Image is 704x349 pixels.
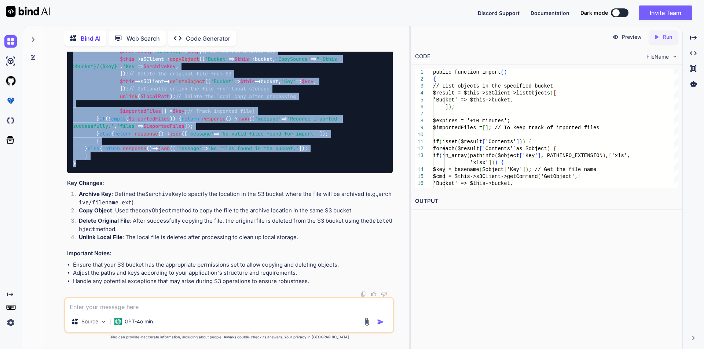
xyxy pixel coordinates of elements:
span: 'CopySource' [275,56,311,62]
span: deleteObject [170,78,205,85]
span: [ [609,153,612,159]
div: 16 [415,180,423,187]
span: $importedFiles [143,123,184,129]
span: $importedFiles [120,108,161,115]
span: 'Bucket' [205,56,228,62]
span: if [433,153,439,159]
span: 'xls', [612,153,630,159]
span: ) [504,69,507,75]
button: Invite Team [639,5,692,20]
span: 'message' [187,130,214,137]
span: 'Contents' [482,146,513,152]
span: $key [302,78,313,85]
img: githubLight [4,75,17,87]
img: copy [360,291,366,297]
span: // Track imported file [187,108,252,115]
span: 'message' [176,145,202,152]
p: Bind can provide inaccurate information, including about people. Always double-check its answers.... [64,334,394,340]
span: Dark mode [580,9,608,16]
h3: Key Changes: [67,179,393,188]
span: ( [500,69,503,75]
span: ] [516,139,519,145]
span: $this [120,78,135,85]
div: 13 [415,152,423,159]
p: Preview [622,33,642,41]
div: 4 [415,90,423,97]
span: ) [525,167,528,172]
div: 1 [415,69,423,76]
span: // Delete the original file from S3 [129,71,231,77]
button: Documentation [531,9,569,17]
div: 10 [415,131,423,138]
span: ] [513,146,516,152]
h2: OUTPUT [411,193,682,210]
span: ( [458,139,461,145]
span: $result [461,139,482,145]
span: [ [482,139,485,145]
span: " / " [73,56,340,70]
span: ( [454,146,457,152]
span: { [501,160,504,166]
div: CODE [415,52,430,61]
p: GPT-4o min.. [125,318,156,325]
span: isset [442,139,458,145]
p: Source [81,318,98,325]
li: Handle any potential exceptions that may arise during S3 operations to ensure robustness. [73,277,393,286]
span: $this [240,78,255,85]
span: return [114,130,132,137]
span: 'Contents' [485,139,516,145]
span: {$key} [99,63,117,70]
span: return [102,145,120,152]
span: // Delete the local copy after processing [176,93,296,100]
img: GPT-4o mini [114,318,122,325]
img: chevron down [672,53,678,60]
div: 8 [415,118,423,125]
span: [ [553,90,556,96]
span: json [237,115,249,122]
span: response [135,130,158,137]
strong: Delete Original File [79,217,130,224]
span: 'Key' [281,78,296,85]
div: 9 [415,125,423,131]
span: $localPath [140,93,170,100]
p: Run [663,33,672,41]
div: 6 [415,104,423,111]
span: $cmd = $this->s3Client->getCommand [433,174,538,179]
span: // Optionally unlink the file from local storage [129,86,269,92]
span: $result [458,146,479,152]
p: Web Search [126,34,160,43]
span: ( [495,153,498,159]
span: ) [602,153,605,159]
span: Discord Support [478,10,520,16]
div: 15 [415,173,423,180]
span: empty [111,115,126,122]
span: ; [451,104,454,110]
span: ) [519,139,522,145]
strong: Copy Object [79,207,112,214]
span: ] [445,104,448,110]
span: 'No files found in the bucket.' [208,145,299,152]
span: 'Bucket' => $this->bucket, [433,181,513,186]
div: 7 [415,111,423,118]
span: public function import [433,69,501,75]
span: ; // To keep track of imported files [488,125,599,131]
span: $this [234,56,249,62]
span: $object [498,153,519,159]
span: $importedFiles = [433,125,482,131]
span: $importedFiles [129,115,170,122]
span: $this [120,56,135,62]
span: $result = $this->s3Client->listObjects [433,90,550,96]
div: 17 [415,187,423,194]
span: ; // Get the file name [528,167,596,172]
img: settings [4,316,17,329]
li: : After successfully copying the file, the original file is deleted from the S3 bucket using the ... [73,217,393,233]
p: Code Generator [186,34,230,43]
span: ) [522,139,525,145]
li: Ensure that your S3 bucket has the appropriate permissions set to allow copying and deleting obje... [73,261,393,269]
span: foreach [433,146,455,152]
span: 'xlsx' [470,160,488,166]
span: [ [504,167,507,172]
span: [ [578,174,581,179]
span: response [202,115,225,122]
span: else [88,145,99,152]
